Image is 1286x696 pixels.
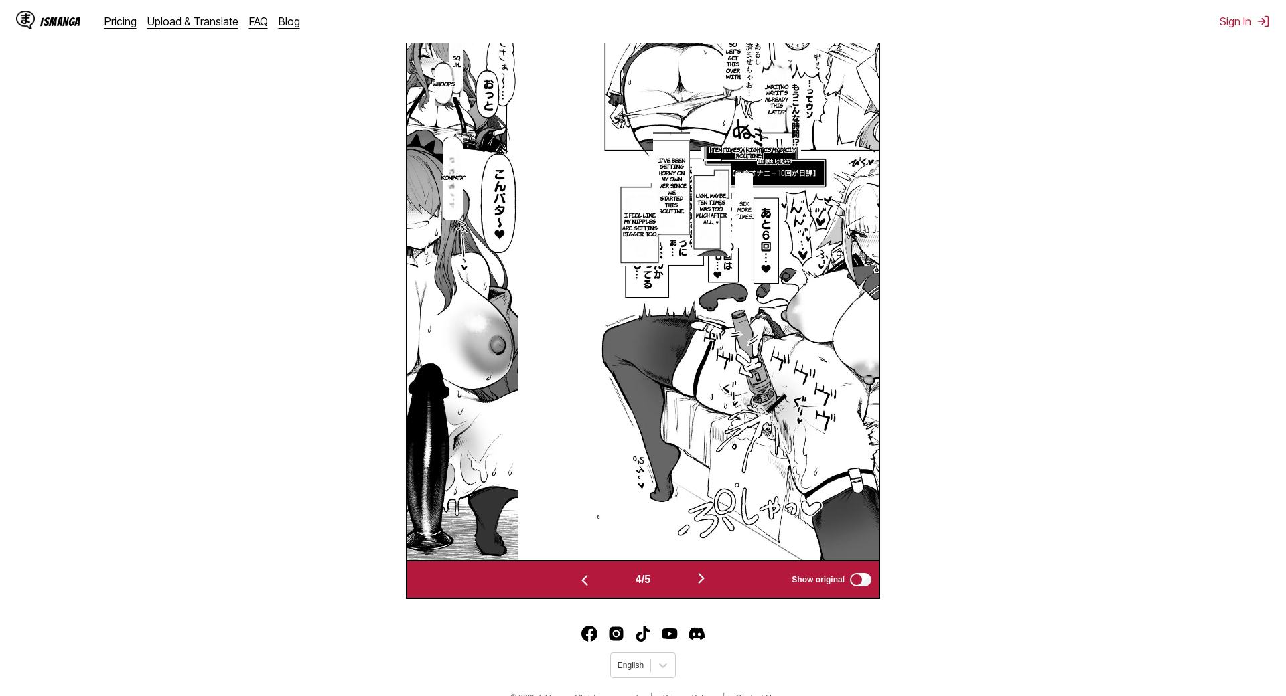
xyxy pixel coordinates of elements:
[249,15,268,28] a: FAQ
[689,626,705,642] a: Discord
[449,52,463,70] p: So, uh...
[581,626,597,642] a: Facebook
[693,570,709,586] img: Next page
[597,7,990,560] img: Manga Panel
[581,626,597,642] img: IsManga Facebook
[618,661,620,670] input: Select language
[762,81,792,118] p: ...Wait, no way. It's already this late!?
[850,573,871,586] input: Show original
[104,15,137,28] a: Pricing
[16,11,104,32] a: IsManga LogoIsManga
[577,572,593,588] img: Previous page
[653,155,689,217] p: I've been getting horny on my own ever since we started this routine.
[723,20,743,83] p: We have [DATE], so let's get this over with.
[439,172,469,184] p: Konpata~
[620,209,660,240] p: I feel like my nipples are getting bigger, too...
[662,626,678,642] img: IsManga YouTube
[792,575,845,584] span: Show original
[40,15,80,28] div: IsManga
[147,15,238,28] a: Upload & Translate
[635,626,651,642] img: IsManga TikTok
[689,626,705,642] img: IsManga Discord
[1220,15,1270,28] button: Sign In
[635,626,651,642] a: TikTok
[430,78,457,90] p: Whoops
[1257,15,1270,28] img: Sign out
[279,15,300,28] a: Blog
[662,626,678,642] a: Youtube
[701,144,800,162] p: 【Ten times a night is my daily routine.】
[636,574,650,586] span: 4 / 5
[692,190,731,228] p: Ugh... Maybe ten times was too much after all. ♥
[608,626,624,642] img: IsManga Instagram
[16,11,35,29] img: IsManga Logo
[608,626,624,642] a: Instagram
[733,198,756,223] p: Six more times...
